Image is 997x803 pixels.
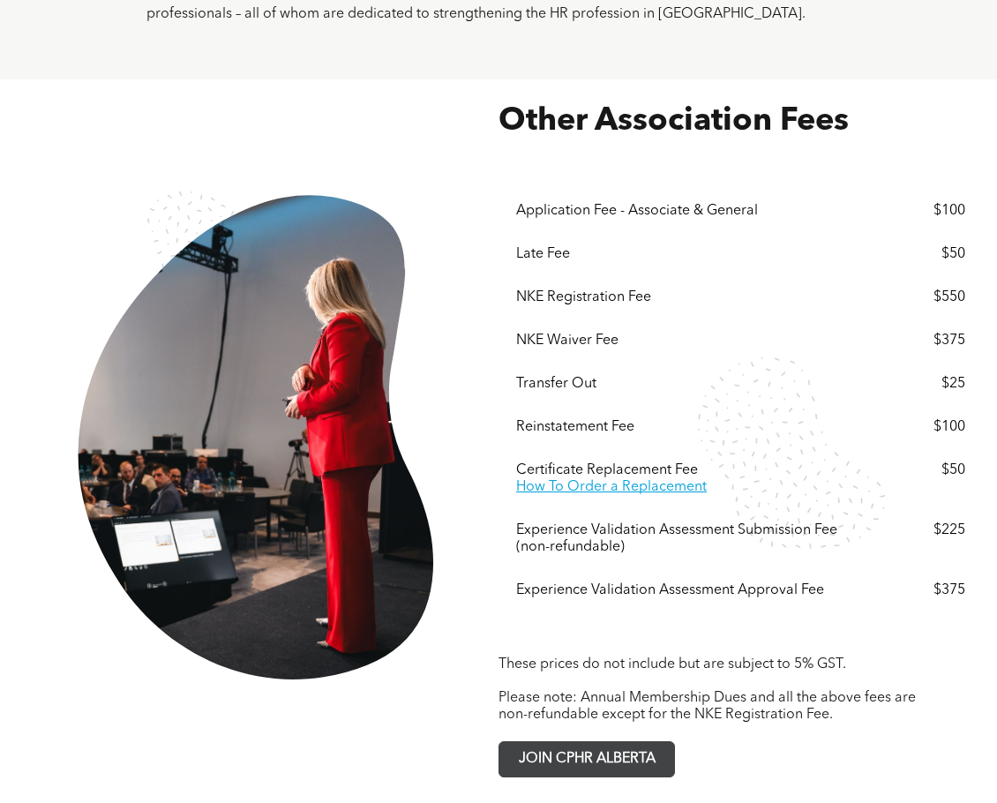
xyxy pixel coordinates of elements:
a: How To Order a Replacement [516,480,707,494]
span: JOIN CPHR ALBERTA [513,742,662,777]
div: Certificate Replacement Fee [516,462,871,479]
div: $550 [875,289,965,306]
span: Other Association Fees [498,106,849,138]
div: $100 [875,203,965,220]
span: Please note: Annual Membership Dues and all the above fees are non-refundable except for the NKE ... [498,691,916,722]
div: Reinstatement Fee [516,419,871,436]
div: $100 [875,419,965,436]
div: Late Fee [516,246,871,263]
div: $225 [875,522,965,539]
div: $50 [875,246,965,263]
div: $50 [875,462,965,479]
div: Experience Validation Assessment Approval Fee [516,582,871,599]
div: $375 [875,333,965,349]
a: JOIN CPHR ALBERTA [498,741,675,777]
div: NKE Registration Fee [516,289,871,306]
div: Transfer Out [516,376,871,393]
div: NKE Waiver Fee [516,333,871,349]
div: $375 [875,582,965,599]
div: $25 [875,376,965,393]
div: Menu [498,141,983,648]
div: Application Fee - Associate & General [516,203,871,220]
div: Experience Validation Assessment Submission Fee (non-refundable) [516,522,871,556]
span: These prices do not include but are subject to 5% GST. [498,657,846,672]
